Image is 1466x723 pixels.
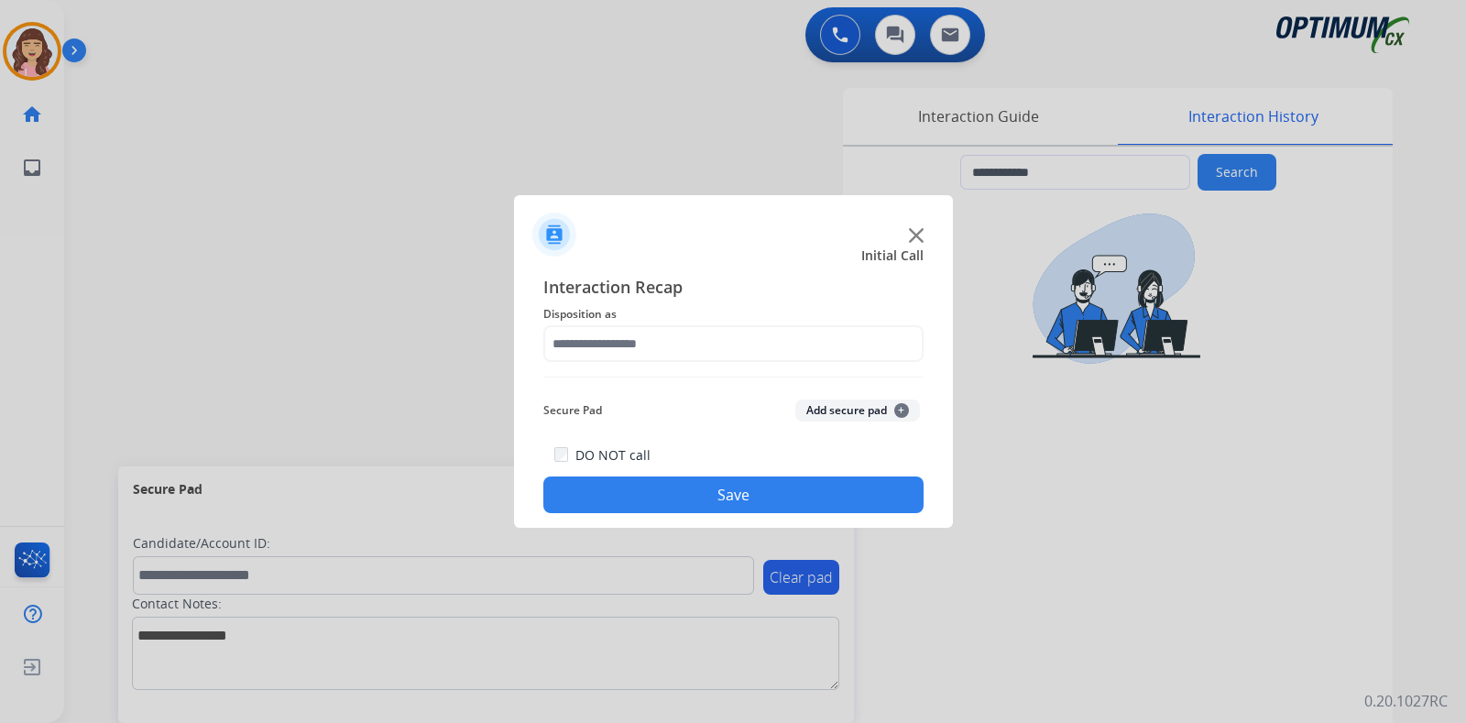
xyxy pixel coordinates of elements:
[543,400,602,422] span: Secure Pad
[861,246,924,265] span: Initial Call
[543,477,924,513] button: Save
[543,377,924,378] img: contact-recap-line.svg
[543,303,924,325] span: Disposition as
[1364,690,1448,712] p: 0.20.1027RC
[543,274,924,303] span: Interaction Recap
[575,446,651,465] label: DO NOT call
[795,400,920,422] button: Add secure pad+
[532,213,576,257] img: contactIcon
[894,403,909,418] span: +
